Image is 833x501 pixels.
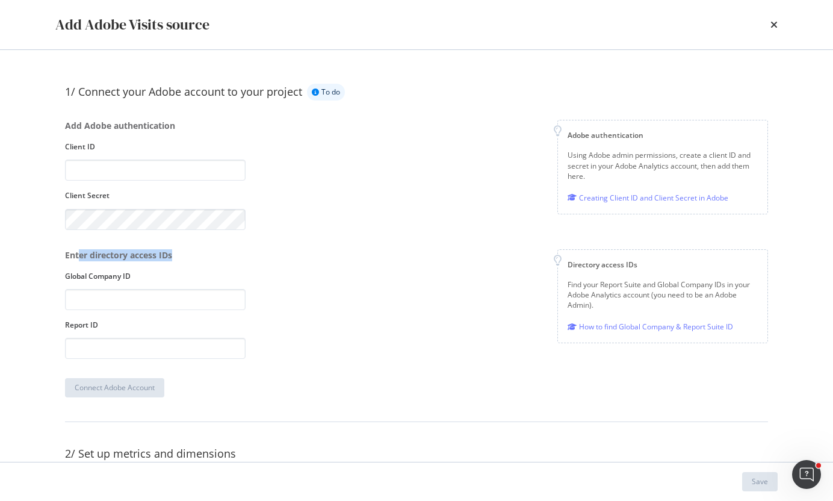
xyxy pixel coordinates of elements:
div: info label [307,84,345,101]
div: Adobe authentication [568,130,758,140]
label: Report ID [65,320,246,330]
div: Add Adobe Visits source [55,14,209,35]
span: To do [321,89,340,96]
label: Client Secret [65,190,246,201]
div: Directory access IDs [568,260,758,270]
a: How to find Global Company & Report Suite ID [568,320,733,333]
a: Creating Client ID and Client Secret in Adobe [568,191,728,204]
div: Save [752,476,768,487]
button: Connect Adobe Account [65,378,164,397]
div: times [770,14,778,35]
button: Save [742,472,778,491]
iframe: Intercom live chat [792,460,821,489]
div: Enter directory access IDs [65,249,246,261]
div: 2/ Set up metrics and dimensions [65,446,768,462]
div: Find your Report Suite and Global Company IDs in your Adobe Analytics account (you need to be an ... [568,279,758,310]
label: Client ID [65,142,246,152]
div: Using Adobe admin permissions, create a client ID and secret in your Adobe Analytics account, the... [568,150,758,181]
div: 1/ Connect your Adobe account to your project [65,84,302,100]
label: Global Company ID [65,271,246,281]
div: Add Adobe authentication [65,120,246,132]
div: Connect Adobe Account [75,382,155,393]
